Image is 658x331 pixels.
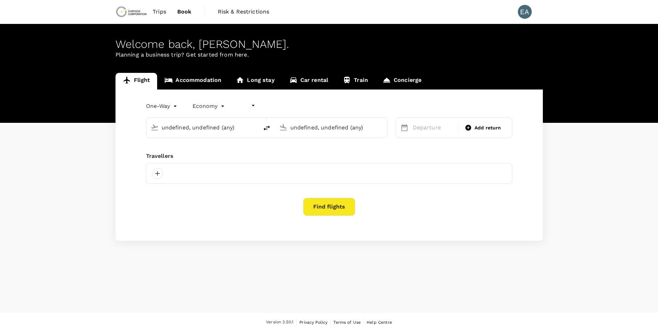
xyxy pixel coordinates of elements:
[229,73,282,90] a: Long stay
[116,51,543,59] p: Planning a business trip? Get started from here.
[153,8,166,16] span: Trips
[254,127,255,128] button: Open
[116,4,147,19] img: Chrysos Corporation
[382,127,384,128] button: Open
[177,8,192,16] span: Book
[299,319,327,326] a: Privacy Policy
[413,124,454,132] p: Departure
[335,73,375,90] a: Train
[258,120,275,136] button: delete
[157,73,229,90] a: Accommodation
[162,122,244,133] input: Depart from
[475,124,501,131] span: Add return
[367,319,392,326] a: Help Centre
[290,122,373,133] input: Going to
[333,319,361,326] a: Terms of Use
[193,101,226,112] div: Economy
[333,320,361,325] span: Terms of Use
[146,101,179,112] div: One-Way
[116,73,157,90] a: Flight
[146,152,512,160] div: Travellers
[367,320,392,325] span: Help Centre
[518,5,532,19] div: EA
[282,73,336,90] a: Car rental
[266,319,293,326] span: Version 3.50.1
[375,73,429,90] a: Concierge
[116,38,543,51] div: Welcome back , [PERSON_NAME] .
[303,198,355,216] button: Find flights
[218,8,270,16] span: Risk & Restrictions
[299,320,327,325] span: Privacy Policy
